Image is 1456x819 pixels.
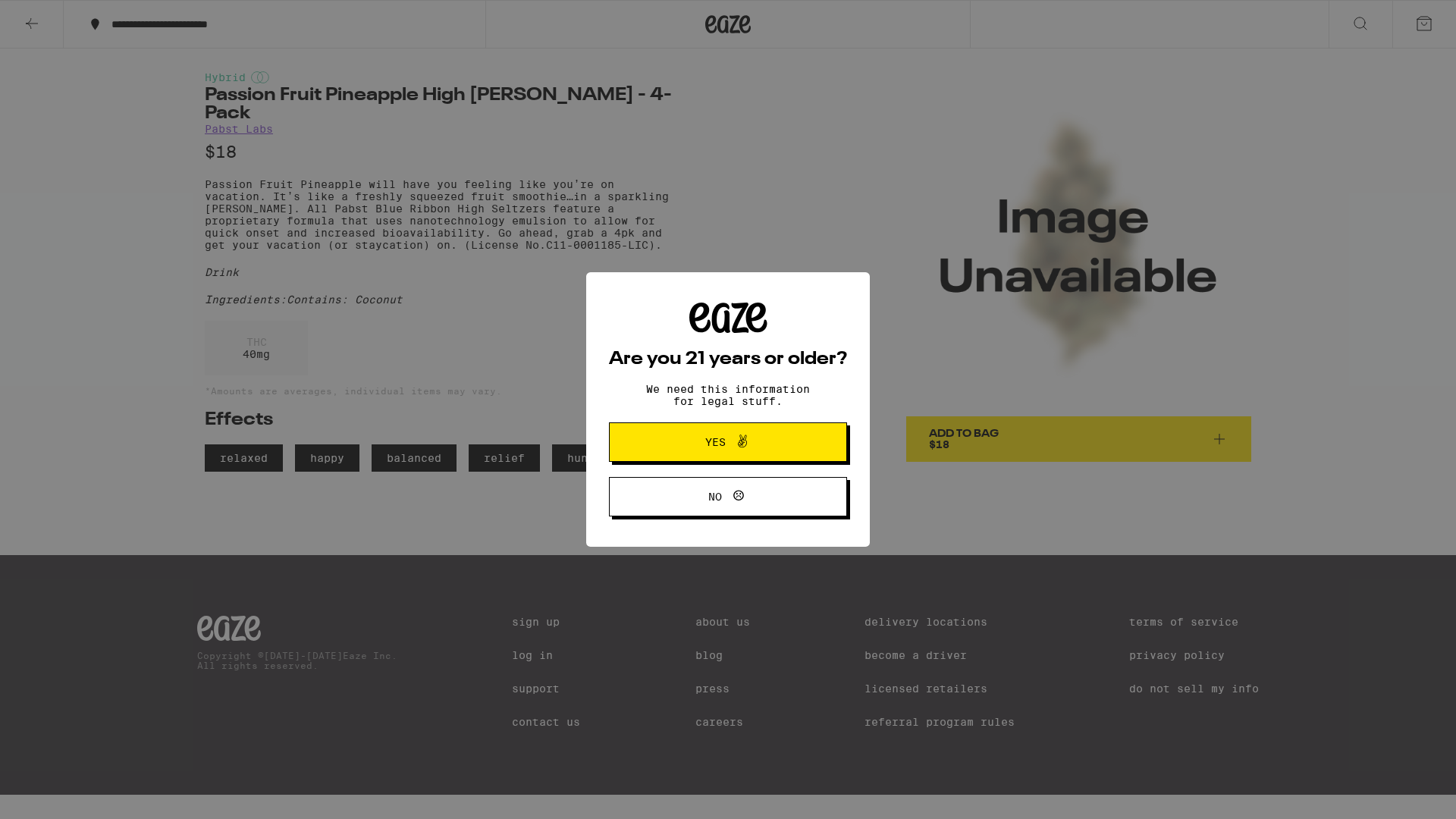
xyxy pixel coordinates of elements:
h2: Are you 21 years or older? [609,350,847,369]
button: No [609,477,847,516]
span: No [708,491,722,502]
button: Yes [609,422,847,462]
span: Yes [705,437,726,447]
p: We need this information for legal stuff. [633,383,823,407]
